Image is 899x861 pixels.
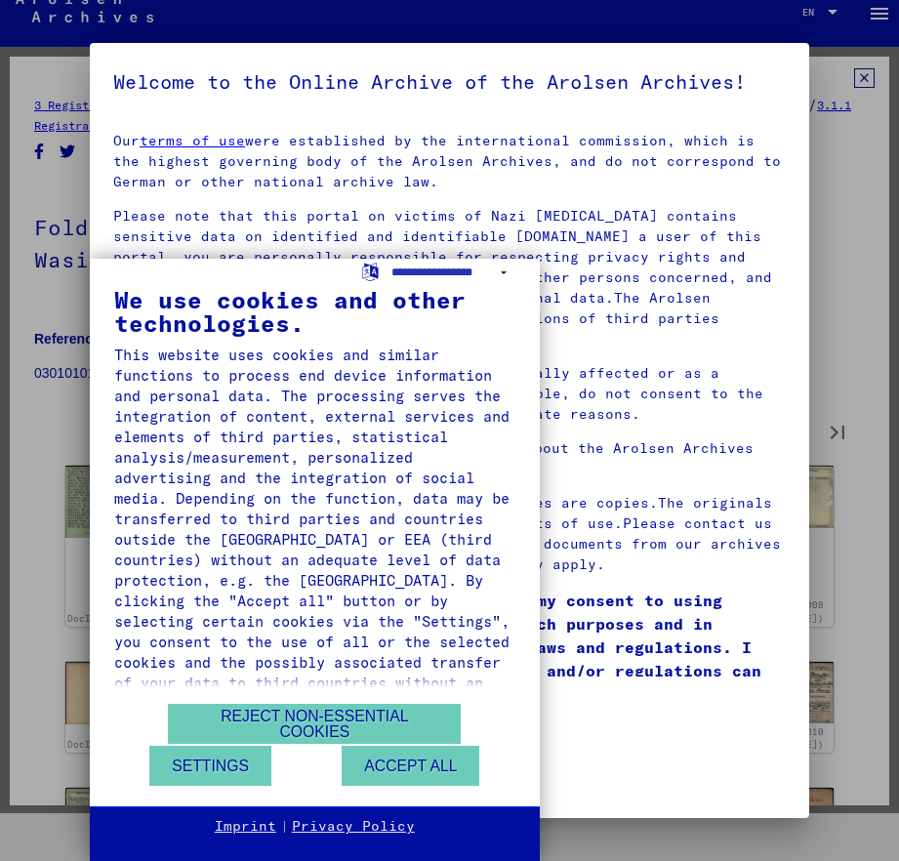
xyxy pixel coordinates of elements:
button: Accept all [342,746,479,786]
div: This website uses cookies and similar functions to process end device information and personal da... [114,345,515,714]
a: Privacy Policy [292,817,415,837]
div: We use cookies and other technologies. [114,288,515,335]
button: Reject non-essential cookies [168,704,461,744]
button: Settings [149,746,271,786]
a: Imprint [215,817,276,837]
